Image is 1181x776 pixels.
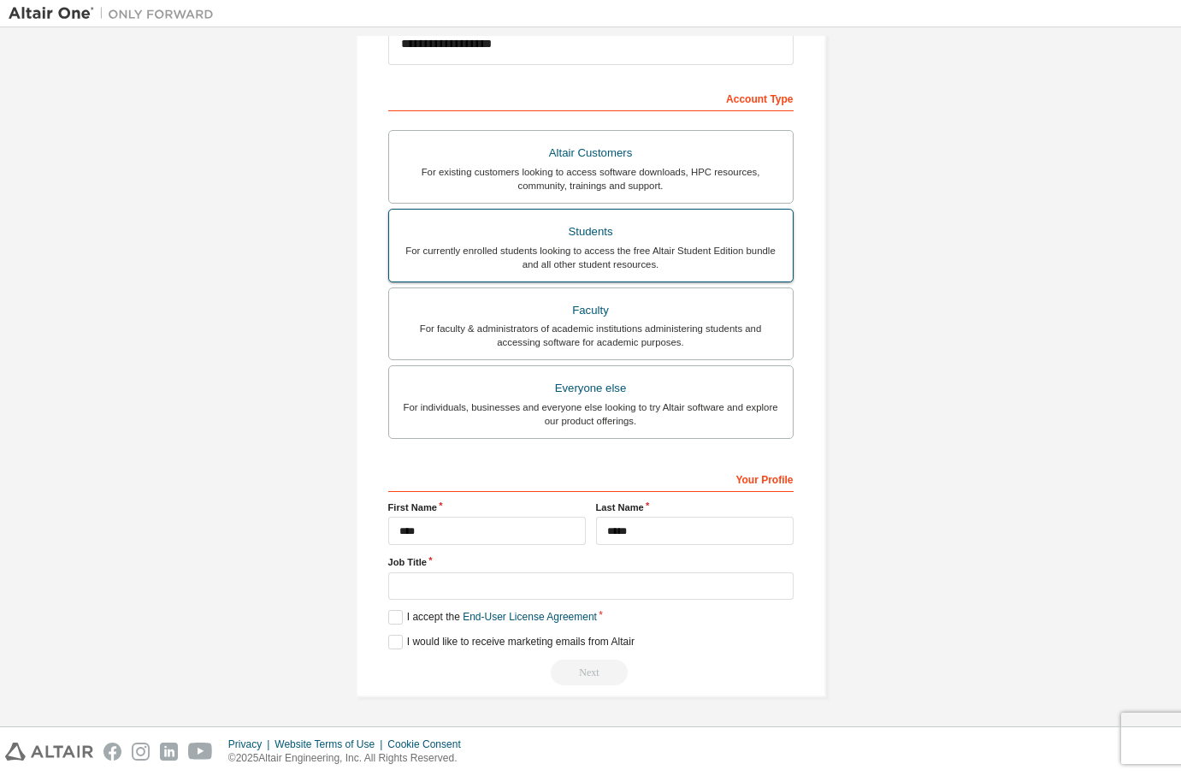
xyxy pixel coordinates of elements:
[399,141,782,165] div: Altair Customers
[399,322,782,349] div: For faculty & administrators of academic institutions administering students and accessing softwa...
[132,743,150,761] img: instagram.svg
[388,555,794,569] label: Job Title
[388,84,794,111] div: Account Type
[228,751,471,766] p: © 2025 Altair Engineering, Inc. All Rights Reserved.
[399,244,782,271] div: For currently enrolled students looking to access the free Altair Student Edition bundle and all ...
[388,501,586,514] label: First Name
[399,299,782,323] div: Faculty
[399,400,782,428] div: For individuals, businesses and everyone else looking to try Altair software and explore our prod...
[228,737,275,751] div: Privacy
[5,743,93,761] img: altair_logo.svg
[399,220,782,244] div: Students
[160,743,178,761] img: linkedin.svg
[596,501,794,514] label: Last Name
[463,611,597,623] a: End-User License Agreement
[188,743,213,761] img: youtube.svg
[388,610,597,625] label: I accept the
[387,737,470,751] div: Cookie Consent
[388,465,794,492] div: Your Profile
[275,737,387,751] div: Website Terms of Use
[388,660,794,685] div: Select your account type to continue
[103,743,121,761] img: facebook.svg
[9,5,222,22] img: Altair One
[399,376,782,400] div: Everyone else
[399,165,782,193] div: For existing customers looking to access software downloads, HPC resources, community, trainings ...
[388,635,635,649] label: I would like to receive marketing emails from Altair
